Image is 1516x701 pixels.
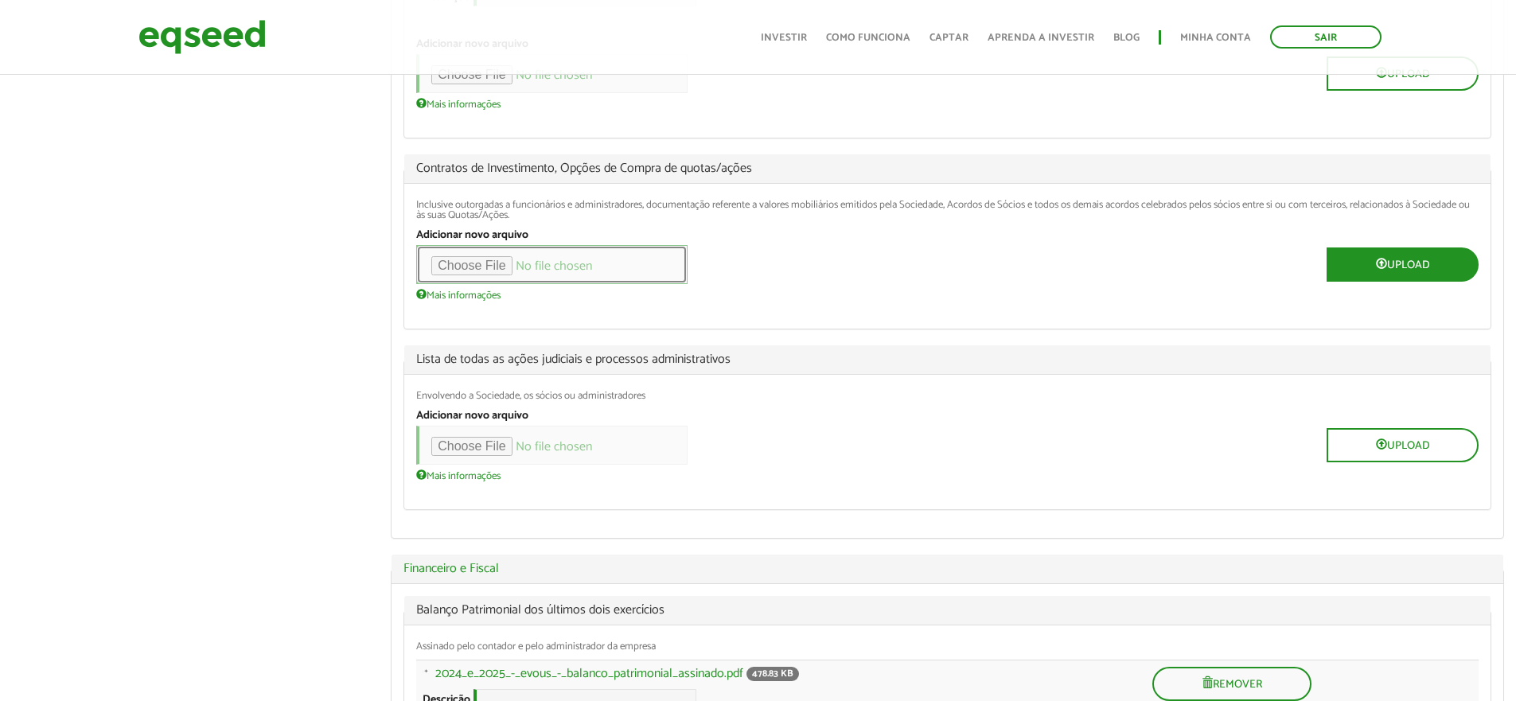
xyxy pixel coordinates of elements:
[416,200,1479,220] div: Inclusive outorgadas a funcionários e administradores, documentação referente a valores mobiliári...
[416,391,1479,401] div: Envolvendo a Sociedade, os sócios ou administradores
[1327,428,1479,462] button: Upload
[138,16,266,58] img: EqSeed
[416,162,1479,175] span: Contratos de Investimento, Opções de Compra de quotas/ações
[416,97,501,110] a: Mais informações
[1270,25,1382,49] a: Sair
[746,667,799,681] span: 478.83 KB
[416,641,1479,652] div: Assinado pelo contador e pelo administrador da empresa
[1327,247,1479,282] button: Upload
[416,469,501,481] a: Mais informações
[435,668,743,680] a: 2024_e_2025_-_evous_-_balanco_patrimonial_assinado.pdf
[416,230,528,241] label: Adicionar novo arquivo
[416,411,528,422] label: Adicionar novo arquivo
[416,604,1479,617] span: Balanço Patrimonial dos últimos dois exercícios
[416,288,501,301] a: Mais informações
[410,667,435,688] a: Arraste para reordenar
[416,353,1479,366] span: Lista de todas as ações judiciais e processos administrativos
[761,33,807,43] a: Investir
[403,563,1491,575] a: Financeiro e Fiscal
[826,33,910,43] a: Como funciona
[929,33,968,43] a: Captar
[1180,33,1251,43] a: Minha conta
[988,33,1094,43] a: Aprenda a investir
[1113,33,1140,43] a: Blog
[1152,667,1311,701] button: Remover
